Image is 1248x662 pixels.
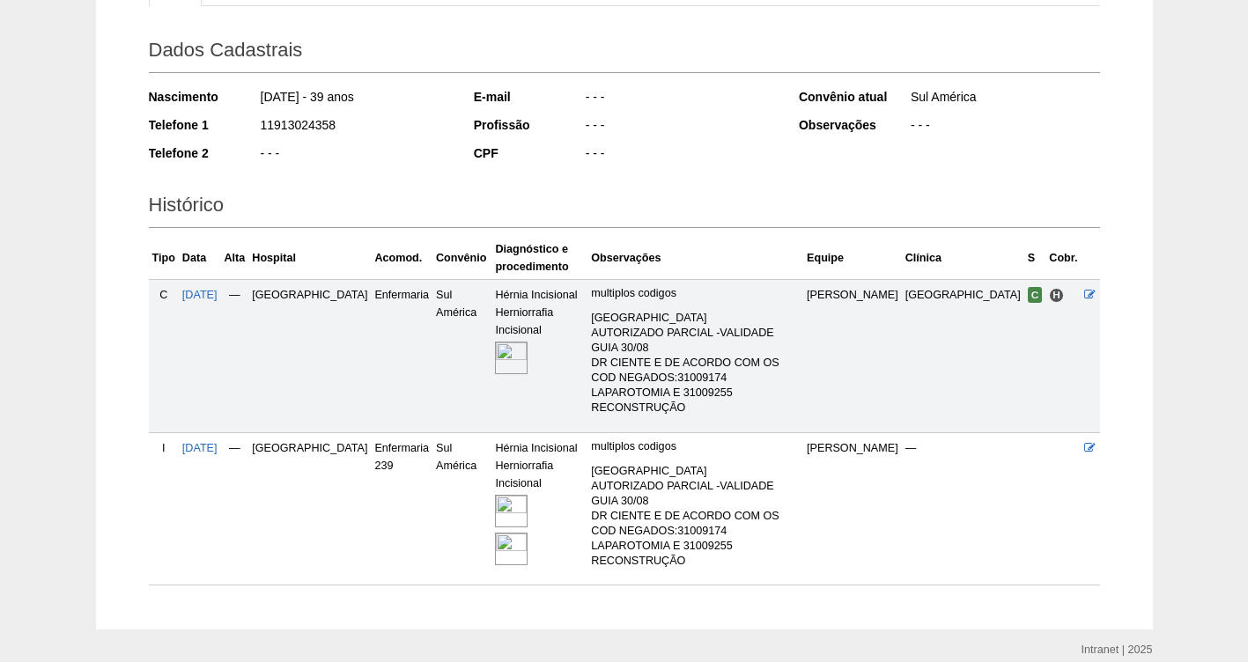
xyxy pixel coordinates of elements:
[474,116,584,134] div: Profissão
[587,237,803,280] th: Observações
[584,116,775,138] div: - - -
[221,432,249,585] td: —
[149,237,179,280] th: Tipo
[902,279,1024,432] td: [GEOGRAPHIC_DATA]
[591,311,800,416] p: [GEOGRAPHIC_DATA] AUTORIZADO PARCIAL -VALIDADE GUIA 30/08 DR CIENTE E DE ACORDO COM OS COD NEGADO...
[259,116,450,138] div: 11913024358
[182,442,218,454] a: [DATE]
[432,237,491,280] th: Convênio
[491,237,587,280] th: Diagnóstico e procedimento
[491,279,587,432] td: Hérnia Incisional Herniorrafia Incisional
[591,464,800,569] p: [GEOGRAPHIC_DATA] AUTORIZADO PARCIAL -VALIDADE GUIA 30/08 DR CIENTE E DE ACORDO COM OS COD NEGADO...
[149,188,1100,228] h2: Histórico
[591,286,800,301] p: multiplos codigos
[149,116,259,134] div: Telefone 1
[803,432,902,585] td: [PERSON_NAME]
[909,116,1100,138] div: - - -
[259,144,450,166] div: - - -
[902,237,1024,280] th: Clínica
[432,432,491,585] td: Sul América
[491,432,587,585] td: Hérnia Incisional Herniorrafia Incisional
[803,279,902,432] td: [PERSON_NAME]
[902,432,1024,585] td: —
[474,144,584,162] div: CPF
[248,237,371,280] th: Hospital
[248,279,371,432] td: [GEOGRAPHIC_DATA]
[182,289,218,301] a: [DATE]
[259,88,450,110] div: [DATE] - 39 anos
[1049,288,1064,303] span: Hospital
[149,144,259,162] div: Telefone 2
[584,144,775,166] div: - - -
[1045,237,1081,280] th: Cobr.
[371,279,432,432] td: Enfermaria
[149,88,259,106] div: Nascimento
[909,88,1100,110] div: Sul América
[152,286,175,304] div: C
[799,116,909,134] div: Observações
[432,279,491,432] td: Sul América
[584,88,775,110] div: - - -
[474,88,584,106] div: E-mail
[803,237,902,280] th: Equipe
[799,88,909,106] div: Convênio atual
[1082,641,1153,658] div: Intranet | 2025
[149,33,1100,73] h2: Dados Cadastrais
[1028,287,1043,303] span: Confirmada
[371,432,432,585] td: Enfermaria 239
[371,237,432,280] th: Acomod.
[179,237,221,280] th: Data
[248,432,371,585] td: [GEOGRAPHIC_DATA]
[152,439,175,457] div: I
[221,237,249,280] th: Alta
[221,279,249,432] td: —
[591,439,800,454] p: multiplos codigos
[1024,237,1046,280] th: S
